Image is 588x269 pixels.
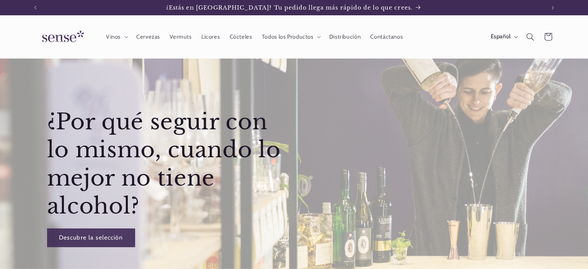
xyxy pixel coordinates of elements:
[136,33,160,41] span: Cervezas
[366,28,408,45] a: Contáctanos
[486,29,521,44] button: Español
[101,28,131,45] summary: Vinos
[370,33,403,41] span: Contáctanos
[47,108,292,220] h2: ¿Por qué seguir con lo mismo, cuando lo mejor no tiene alcohol?
[329,33,361,41] span: Distribución
[491,33,511,41] span: Español
[30,23,93,51] a: Sense
[324,28,366,45] a: Distribución
[201,33,220,41] span: Licores
[165,28,197,45] a: Vermuts
[131,28,165,45] a: Cervezas
[33,26,90,48] img: Sense
[262,33,314,41] span: Todos los Productos
[196,28,225,45] a: Licores
[257,28,324,45] summary: Todos los Productos
[106,33,121,41] span: Vinos
[166,4,413,11] span: ¿Estás en [GEOGRAPHIC_DATA]? Tu pedido llega más rápido de lo que crees.
[47,228,135,247] a: Descubre la selección
[521,28,539,46] summary: Búsqueda
[170,33,191,41] span: Vermuts
[225,28,257,45] a: Cócteles
[230,33,252,41] span: Cócteles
